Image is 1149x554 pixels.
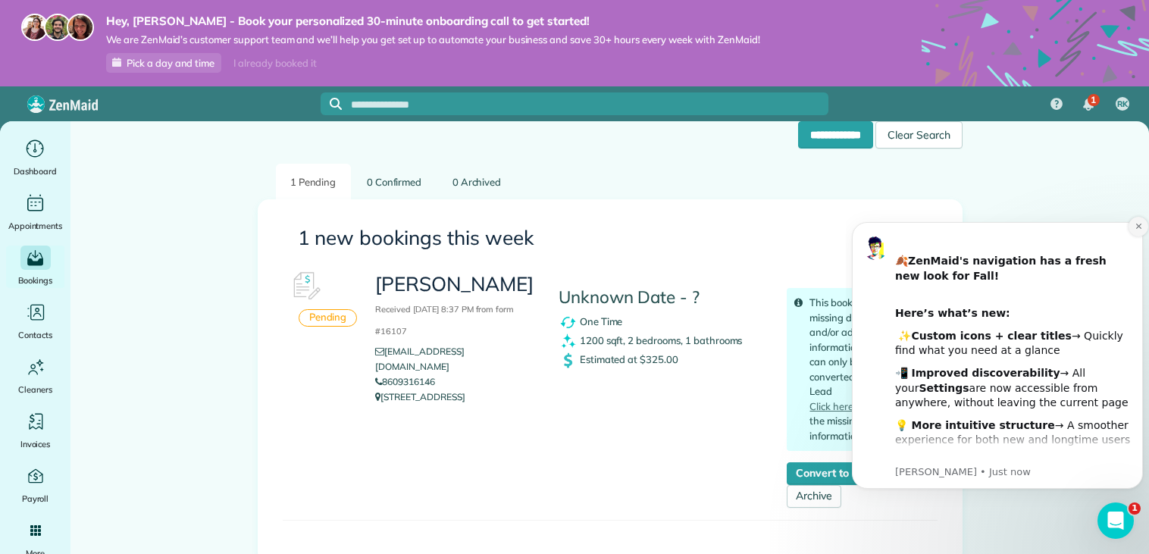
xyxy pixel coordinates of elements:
img: clean_symbol_icon-dd072f8366c07ea3eb8378bb991ecd12595f4b76d916a6f83395f9468ae6ecae.png [559,332,578,351]
a: 1 Pending [276,164,351,199]
img: jorge-587dff0eeaa6aab1f244e6dc62b8924c3b6ad411094392a53c71c6c4a576187d.jpg [44,14,71,41]
img: maria-72a9807cf96188c08ef61303f053569d2e2a8a1cde33d635c8a3ac13582a053d.jpg [21,14,49,41]
span: Contacts [18,327,52,343]
span: RK [1117,99,1128,111]
iframe: Intercom live chat [1097,502,1134,539]
strong: Hey, [PERSON_NAME] - Book your personalized 30-minute onboarding call to get started! [106,14,760,29]
a: 8609316146 [375,376,435,387]
a: 0 Confirmed [352,164,437,199]
span: Dashboard [14,164,57,179]
span: 1 [1129,502,1141,515]
span: Payroll [22,491,49,506]
button: Focus search [321,98,342,110]
span: Appointments [8,218,63,233]
small: Received [DATE] 8:37 PM from form #16107 [375,304,514,336]
img: recurrence_symbol_icon-7cc721a9f4fb8f7b0289d3d97f09a2e367b638918f1a67e51b1e7d8abe5fb8d8.png [559,313,578,332]
a: Click here [809,400,853,412]
div: 1 unread notifications [1072,88,1104,121]
a: Dashboard [6,136,64,179]
a: Payroll [6,464,64,506]
div: This booking is missing date/time and/or address information - it can only be converted to a Lead... [787,288,901,451]
a: Bookings [6,246,64,288]
iframe: Intercom notifications message [846,203,1149,546]
a: Appointments [6,191,64,233]
p: [STREET_ADDRESS] [375,390,535,405]
h3: 1 new bookings this week [298,227,922,249]
div: Pending [299,309,358,327]
a: Archive [787,485,841,508]
svg: Focus search [330,98,342,110]
nav: Main [1038,86,1149,121]
div: I already booked it [224,54,325,73]
span: Estimated at $325.00 [580,353,678,365]
span: Bookings [18,273,53,288]
h4: Unknown Date - ? [559,288,765,307]
span: Pick a day and time [127,57,214,69]
h3: [PERSON_NAME] [375,274,535,339]
img: michelle-19f622bdf1676172e81f8f8fba1fb50e276960ebfe0243fe18214015130c80e4.jpg [67,14,94,41]
span: Cleaners [18,382,52,397]
a: Cleaners [6,355,64,397]
a: Convert to Lead [787,462,886,485]
img: Booking #616614 [283,264,328,309]
a: [EMAIL_ADDRESS][DOMAIN_NAME] [375,346,464,372]
img: dollar_symbol_icon-bd8a6898b2649ec353a9eba708ae97d8d7348bddd7d2aed9b7e4bf5abd9f4af5.png [559,351,578,370]
a: Clear Search [875,124,963,136]
a: Invoices [6,409,64,452]
span: We are ZenMaid’s customer support team and we’ll help you get set up to automate your business an... [106,33,760,46]
span: Invoices [20,437,51,452]
a: Pick a day and time [106,53,221,73]
span: One Time [580,315,623,327]
a: 0 Archived [437,164,515,199]
span: 1 [1091,94,1096,106]
span: 1200 sqft, 2 bedrooms, 1 bathrooms [580,334,743,346]
div: Clear Search [875,121,963,149]
a: Contacts [6,300,64,343]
